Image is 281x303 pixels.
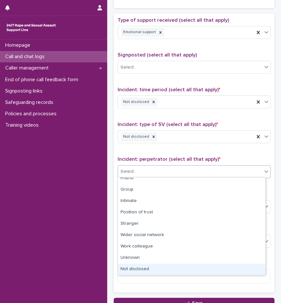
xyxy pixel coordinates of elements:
div: Group [118,184,265,196]
div: Emotional support [121,28,157,37]
div: Work colleague [118,241,265,252]
p: Call and chat logs [3,54,50,60]
div: Friend [118,173,265,184]
div: Intimate [118,196,265,207]
span: Signposted (select all that apply) [118,52,197,57]
p: Safeguarding records [3,99,58,106]
div: Unknown [118,252,265,264]
div: Position of trust [118,207,265,218]
div: Wider social network [118,230,265,241]
div: Not disclosed [121,98,150,107]
div: Not disclosed [121,133,150,141]
img: rhQMoQhaT3yELyF149Cw [5,21,57,34]
div: Select... [121,64,137,71]
span: Type of support received (select all that apply) [118,18,229,23]
p: Policies and processes [3,111,62,117]
div: Stranger [118,218,265,230]
span: Incident: type of SV (select all that apply) [118,122,218,127]
p: End of phone call feedback form [3,77,83,83]
p: Homepage [3,42,35,48]
span: Incident: perpetrator (select all that apply) [118,157,221,162]
p: Training videos [3,122,44,128]
span: Incident: time period (select all that apply) [118,87,220,92]
p: Caller management [3,65,54,71]
div: Not disclosed [118,264,265,275]
div: Select... [121,168,137,175]
p: Signposting links [3,88,48,94]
